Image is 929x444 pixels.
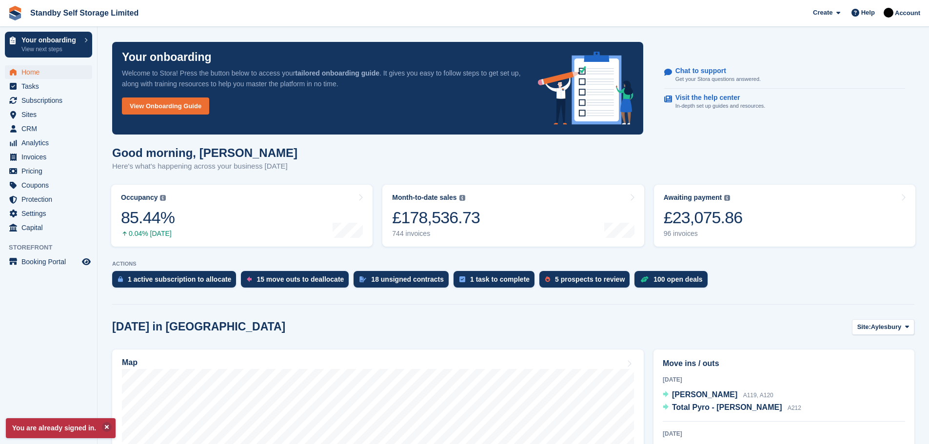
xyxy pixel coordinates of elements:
a: 1 task to complete [454,271,539,292]
span: Capital [21,221,80,234]
p: In-depth set up guides and resources. [675,102,766,110]
a: menu [5,136,92,150]
span: Total Pyro - [PERSON_NAME] [672,403,782,411]
img: onboarding-info-6c161a55d2c0e0a8cae90662b2fe09162a5109e8cc188191df67fb4f79e88e88.svg [538,52,633,125]
img: move_outs_to_deallocate_icon-f764333ba52eb49d3ac5e1228854f67142a1ed5810a6f6cc68b1a99e826820c5.svg [247,276,252,282]
a: [PERSON_NAME] A119, A120 [663,389,773,402]
a: menu [5,94,92,107]
span: Pricing [21,164,80,178]
span: Site: [857,322,871,332]
span: A119, A120 [743,392,773,399]
a: Preview store [80,256,92,268]
a: 18 unsigned contracts [354,271,454,292]
div: [DATE] [663,375,905,384]
span: Settings [21,207,80,220]
div: £178,536.73 [392,208,480,228]
h1: Good morning, [PERSON_NAME] [112,146,297,159]
div: Awaiting payment [664,193,722,202]
a: Visit the help center In-depth set up guides and resources. [664,89,905,115]
button: Site: Aylesbury [852,319,914,335]
div: 1 task to complete [470,275,530,283]
span: Sites [21,108,80,121]
a: menu [5,122,92,135]
div: 15 move outs to deallocate [257,275,344,283]
span: [PERSON_NAME] [672,390,737,399]
span: Help [861,8,875,18]
a: menu [5,221,92,234]
p: Here's what's happening across your business [DATE] [112,161,297,172]
span: Account [895,8,920,18]
div: £23,075.86 [664,208,743,228]
span: Invoices [21,150,80,164]
img: task-75834270c22a3079a89374b754ae025e5fb1db73e45f91037f5363f120a921f8.svg [459,276,465,282]
p: You are already signed in. [6,418,116,438]
a: Occupancy 85.44% 0.04% [DATE] [111,185,373,247]
span: CRM [21,122,80,135]
div: 96 invoices [664,230,743,238]
img: icon-info-grey-7440780725fd019a000dd9b08b2336e03edf1995a4989e88bcd33f0948082b44.svg [459,195,465,201]
p: View next steps [21,45,79,54]
img: stora-icon-8386f47178a22dfd0bd8f6a31ec36ba5ce8667c1dd55bd0f319d3a0aa187defe.svg [8,6,22,20]
a: Month-to-date sales £178,536.73 744 invoices [382,185,644,247]
a: menu [5,65,92,79]
span: Coupons [21,178,80,192]
p: Visit the help center [675,94,758,102]
div: Month-to-date sales [392,193,456,202]
a: Standby Self Storage Limited [26,5,142,21]
a: Awaiting payment £23,075.86 96 invoices [654,185,915,247]
div: [DATE] [663,429,905,438]
a: menu [5,193,92,206]
span: Subscriptions [21,94,80,107]
p: ACTIONS [112,261,914,267]
span: Analytics [21,136,80,150]
div: Occupancy [121,193,158,202]
div: 0.04% [DATE] [121,230,175,238]
a: menu [5,255,92,269]
span: Storefront [9,243,97,252]
span: Create [813,8,832,18]
a: menu [5,178,92,192]
div: 100 open deals [653,275,702,283]
img: prospect-51fa495bee0391a8d652442698ab0144808aea92771e9ea1ae160a38d050c398.svg [545,276,550,282]
a: Chat to support Get your Stora questions answered. [664,62,905,89]
a: menu [5,164,92,178]
a: menu [5,207,92,220]
h2: Move ins / outs [663,358,905,369]
p: Welcome to Stora! Press the button below to access your . It gives you easy to follow steps to ge... [122,68,522,89]
p: Chat to support [675,67,753,75]
img: Stephen Hambridge [884,8,893,18]
img: icon-info-grey-7440780725fd019a000dd9b08b2336e03edf1995a4989e88bcd33f0948082b44.svg [724,195,730,201]
span: Home [21,65,80,79]
h2: Map [122,358,138,367]
a: Total Pyro - [PERSON_NAME] A212 [663,402,801,414]
a: 15 move outs to deallocate [241,271,354,292]
a: menu [5,108,92,121]
p: Your onboarding [122,52,212,63]
a: Your onboarding View next steps [5,32,92,58]
img: contract_signature_icon-13c848040528278c33f63329250d36e43548de30e8caae1d1a13099fd9432cc5.svg [359,276,366,282]
strong: tailored onboarding guide [295,69,379,77]
div: 18 unsigned contracts [371,275,444,283]
span: Aylesbury [871,322,901,332]
span: Protection [21,193,80,206]
img: active_subscription_to_allocate_icon-d502201f5373d7db506a760aba3b589e785aa758c864c3986d89f69b8ff3... [118,276,123,282]
div: 744 invoices [392,230,480,238]
a: menu [5,150,92,164]
div: 5 prospects to review [555,275,625,283]
p: Your onboarding [21,37,79,43]
a: 5 prospects to review [539,271,634,292]
div: 1 active subscription to allocate [128,275,231,283]
span: Booking Portal [21,255,80,269]
div: 85.44% [121,208,175,228]
span: A212 [788,405,801,411]
a: View Onboarding Guide [122,97,209,115]
img: deal-1b604bf984904fb50ccaf53a9ad4b4a5d6e5aea283cecdc64d6e3604feb123c2.svg [640,276,649,283]
p: Get your Stora questions answered. [675,75,761,83]
a: 100 open deals [634,271,712,292]
img: icon-info-grey-7440780725fd019a000dd9b08b2336e03edf1995a4989e88bcd33f0948082b44.svg [160,195,166,201]
h2: [DATE] in [GEOGRAPHIC_DATA] [112,320,285,333]
a: 1 active subscription to allocate [112,271,241,292]
span: Tasks [21,79,80,93]
a: menu [5,79,92,93]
